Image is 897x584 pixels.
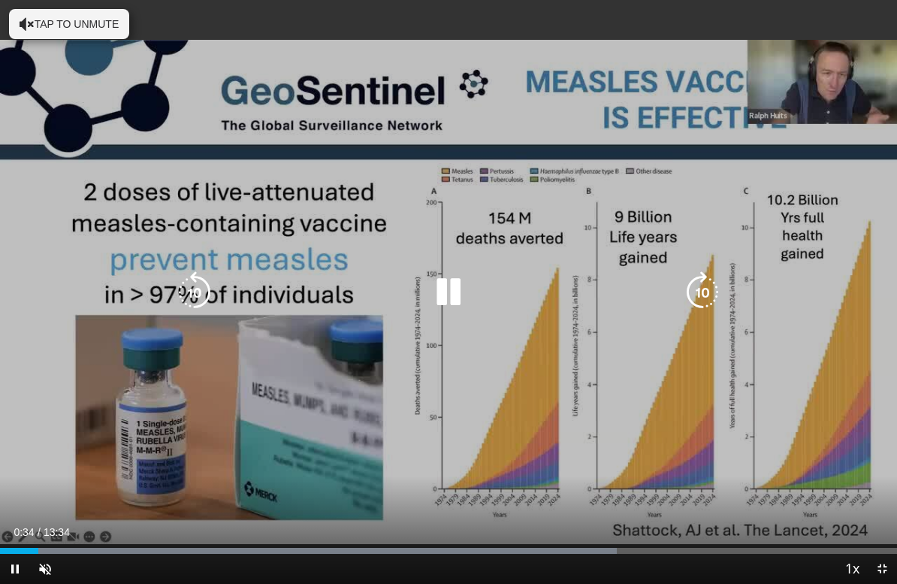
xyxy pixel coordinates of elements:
button: Exit Fullscreen [867,554,897,584]
button: Tap to unmute [9,9,129,39]
span: / [38,526,41,538]
span: 0:34 [14,526,34,538]
span: 13:34 [44,526,70,538]
button: Playback Rate [837,554,867,584]
button: Unmute [30,554,60,584]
